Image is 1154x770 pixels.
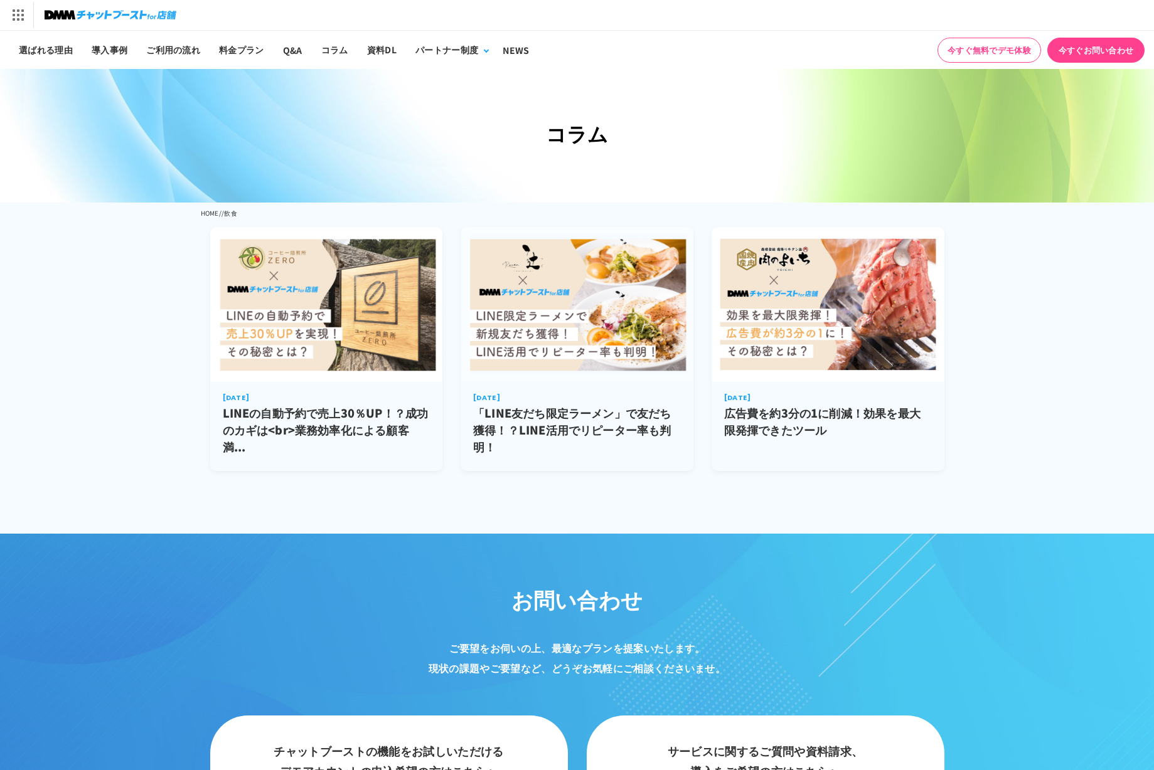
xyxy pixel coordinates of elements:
[219,206,222,221] li: /
[201,208,219,218] a: HOME
[473,404,681,455] h3: 「LINE友だち限定ラーメン」で友だち獲得！？LINE活用でリピーター率も判明！
[712,227,944,382] img: 肉のよいち江南店様の導入事例
[473,394,681,401] p: [DATE]
[210,31,274,69] a: 料金プラン
[2,2,33,28] img: サービス
[9,31,82,69] a: 選ばれる理由
[712,227,944,471] a: 肉のよいち江南店様の導入事例 [DATE] 広告費を約3分の1に削減！効果を最大限発揮できたツール
[461,227,693,471] a: [DATE] 「LINE友だち限定ラーメン」で友だち獲得！？LINE活用でリピーター率も判明！
[137,31,210,69] a: ご利用の流れ
[415,43,478,56] div: パートナー制度
[724,404,932,438] h3: 広告費を約3分の1に削減！効果を最大限発揮できたツール
[224,206,237,221] li: 飲食
[938,38,1041,63] a: 今すぐ無料でデモ体験
[724,394,932,401] p: [DATE]
[312,31,358,69] a: コラム
[45,6,176,24] img: チャットブーストfor店舗
[210,227,443,471] a: [DATE] LINEの自動予約で売上30％UP！？成功のカギは<br>業務効率化による顧客満...
[201,638,954,678] p: ご要望をお伺いの上、最適なプランを提案いたします。 現状の課題やご要望など、 どうぞお気軽にご相談くださいませ。
[274,31,312,69] a: Q&A
[222,206,224,221] li: /
[223,394,430,401] p: [DATE]
[82,31,137,69] a: 導入事例
[223,404,430,455] h3: LINEの自動予約で売上30％UP！？成功のカギは<br>業務効率化による顧客満...
[201,584,954,616] h2: お問い合わせ
[358,31,406,69] a: 資料DL
[493,31,538,69] a: NEWS
[1047,38,1145,63] a: 今すぐお問い合わせ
